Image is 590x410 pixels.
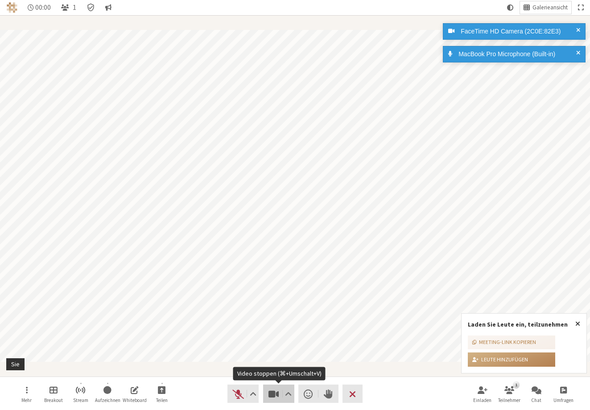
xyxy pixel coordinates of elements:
button: Systemmodus verwenden [503,1,517,14]
button: Teilnehmer einladen (⌘+Umschalt+I) [470,382,495,406]
img: Iotum [7,2,17,13]
div: FaceTime HD Camera (2C0E:82E3) [458,27,579,36]
span: 00:00 [35,4,51,11]
button: Videoeinstellungen [283,385,294,403]
span: Einladen [473,398,491,403]
button: Ganzer Bildschirm [574,1,587,14]
button: Besprechung beenden oder verlassen [342,385,363,403]
span: Chat [531,398,541,403]
button: Streaming starten [68,382,93,406]
button: Layout ändern [520,1,571,14]
div: 1 [513,381,520,388]
button: Popover schließen [569,314,586,334]
label: Laden Sie Leute ein, teilzunehmen [468,320,568,328]
div: Sie [8,360,23,369]
span: Stream [73,398,88,403]
span: Mehr [21,398,32,403]
button: Hand heben [318,385,338,403]
button: Freigegebenes Whiteboard öffnen [122,382,147,406]
button: Teilnehmerliste öffnen [58,1,80,14]
span: Teilen [156,398,168,403]
div: Besprechungsdetails Verschlüsselung aktiviert [83,1,99,14]
button: Breakout-Räume verwalten [41,382,66,406]
div: MacBook Pro Microphone (Built-in) [455,50,579,59]
button: Offene Umfrage [551,382,576,406]
span: Breakout [44,398,63,403]
button: Aufzeichnung starten [95,382,120,406]
span: Aufzeichnen [95,398,120,403]
button: Gespräch [102,1,115,14]
span: Galerieansicht [532,4,568,11]
div: Timer [24,1,55,14]
button: Audioeinstellungen [248,385,259,403]
button: Leute hinzufügen [468,352,555,367]
button: Freigabe starten [149,382,174,406]
button: Menü öffnen [14,382,39,406]
button: Chat öffnen [524,382,549,406]
button: Teilnehmerliste öffnen [497,382,522,406]
button: Reaktion senden [298,385,318,403]
button: Meeting-Link kopieren [468,335,555,350]
span: Whiteboard [123,398,147,403]
span: Teilnehmer [498,398,520,403]
button: Video stoppen (⌘+Umschalt+V) [263,385,294,403]
div: Meeting-Link kopieren [472,338,536,346]
button: Stummschaltung aufheben (⌘+Umschalt+A) [227,385,259,403]
span: 1 [73,4,76,11]
span: Umfragen [553,398,573,403]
